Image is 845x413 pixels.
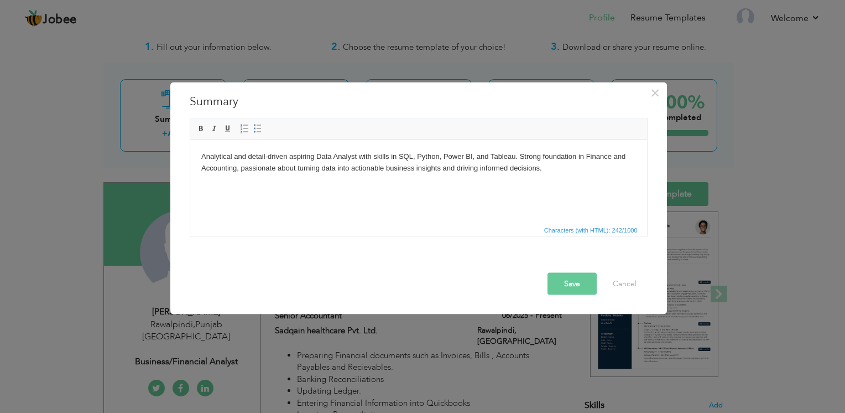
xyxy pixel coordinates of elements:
[547,273,597,295] button: Save
[190,94,648,110] h3: Summary
[238,123,251,135] a: Insert/Remove Numbered List
[190,140,647,223] iframe: Rich Text Editor, summaryEditor
[542,225,640,235] span: Characters (with HTML): 242/1000
[646,84,664,102] button: Close
[252,123,264,135] a: Insert/Remove Bulleted List
[602,273,648,295] button: Cancel
[195,123,207,135] a: Bold
[650,83,660,103] span: ×
[222,123,234,135] a: Underline
[542,225,641,235] div: Statistics
[208,123,221,135] a: Italic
